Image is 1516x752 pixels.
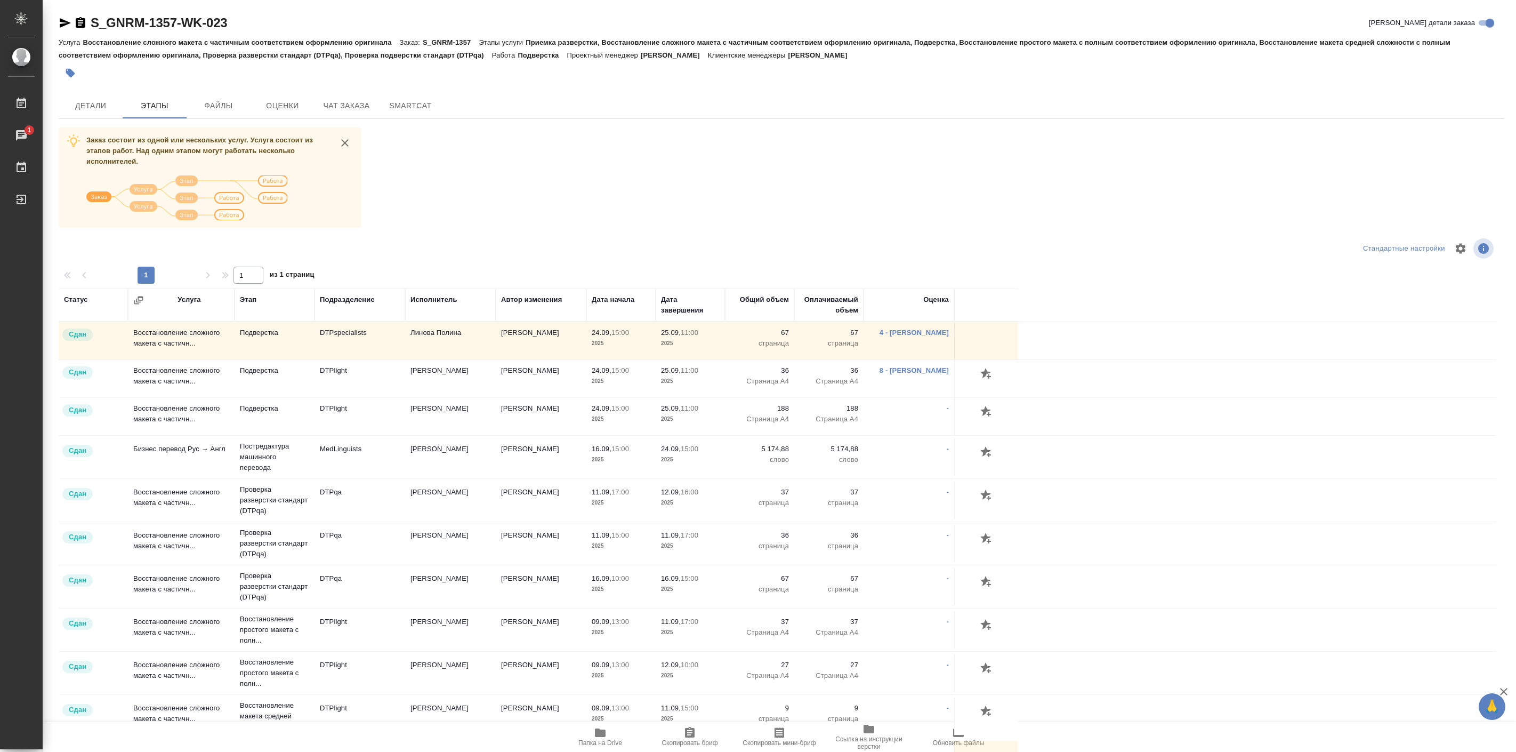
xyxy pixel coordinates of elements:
[69,575,86,586] p: Сдан
[128,698,235,735] td: Восстановление сложного макета с частичн...
[661,376,720,387] p: 2025
[69,405,86,415] p: Сдан
[492,51,518,59] p: Работа
[661,454,720,465] p: 2025
[496,568,586,605] td: [PERSON_NAME]
[800,498,858,508] p: страница
[800,376,858,387] p: Страница А4
[69,489,86,499] p: Сдан
[681,488,698,496] p: 16:00
[800,660,858,670] p: 27
[978,403,996,421] button: Добавить оценку
[128,482,235,519] td: Восстановление сложного макета с частичн...
[978,365,996,383] button: Добавить оценку
[730,617,789,627] p: 37
[592,627,650,638] p: 2025
[681,366,698,374] p: 11:00
[730,584,789,595] p: страница
[661,618,681,626] p: 11.09,
[661,329,681,337] p: 25.09,
[611,329,629,337] p: 15:00
[405,698,496,735] td: [PERSON_NAME]
[661,488,681,496] p: 12.09,
[592,714,650,724] p: 2025
[681,661,698,669] p: 10:00
[496,438,586,476] td: [PERSON_NAME]
[730,403,789,414] p: 188
[257,99,308,113] span: Оценки
[611,574,629,582] p: 10:00
[947,488,949,496] a: -
[592,329,611,337] p: 24.09,
[730,414,789,425] p: Страница А4
[611,531,629,539] p: 15:00
[661,404,681,412] p: 25.09,
[128,568,235,605] td: Восстановление сложного макета с частичн...
[661,366,681,374] p: 25.09,
[681,404,698,412] p: 11:00
[1483,695,1501,718] span: 🙏
[661,294,720,316] div: Дата завершения
[708,51,788,59] p: Клиентские менеджеры
[496,398,586,435] td: [PERSON_NAME]
[611,704,629,712] p: 13:00
[496,322,586,359] td: [PERSON_NAME]
[496,525,586,562] td: [PERSON_NAME]
[405,568,496,605] td: [PERSON_NAME]
[730,670,789,681] p: Страница А4
[592,488,611,496] p: 11.09,
[479,38,526,46] p: Этапы услуги
[128,438,235,476] td: Бизнес перевод Рус → Англ
[800,573,858,584] p: 67
[315,611,405,649] td: DTPlight
[83,38,399,46] p: Восстановление сложного макета с частичным соответствием оформлению оригинала
[661,541,720,551] p: 2025
[730,530,789,541] p: 36
[592,294,634,305] div: Дата начала
[405,611,496,649] td: [PERSON_NAME]
[405,482,496,519] td: [PERSON_NAME]
[681,618,698,626] p: 17:00
[315,438,405,476] td: MedLinguists
[730,714,789,724] p: страница
[128,654,235,692] td: Восстановление сложного макета с частичн...
[800,714,858,724] p: страница
[645,722,735,752] button: Скопировать бриф
[315,360,405,397] td: DTPlight
[681,445,698,453] p: 15:00
[86,136,313,165] span: Заказ состоит из одной или нескольких услуг. Услуга состоит из этапов работ. Над одним этапом мог...
[64,294,88,305] div: Статус
[423,38,479,46] p: S_GNRM-1357
[730,444,789,454] p: 5 174,88
[592,618,611,626] p: 09.09,
[740,294,789,305] div: Общий объем
[978,703,996,721] button: Добавить оценку
[730,487,789,498] p: 37
[3,122,40,149] a: 1
[800,454,858,465] p: слово
[800,670,858,681] p: Страница А4
[128,611,235,649] td: Восстановление сложного макета с частичн...
[592,414,650,425] p: 2025
[69,532,86,542] p: Сдан
[270,268,315,284] span: из 1 страниц
[978,660,996,678] button: Добавить оценку
[730,541,789,551] p: страница
[611,366,629,374] p: 15:00
[947,574,949,582] a: -
[592,704,611,712] p: 09.09,
[978,617,996,635] button: Добавить оценку
[129,99,180,113] span: Этапы
[933,739,985,747] span: Обновить файлы
[800,365,858,376] p: 36
[578,739,622,747] span: Папка на Drive
[405,360,496,397] td: [PERSON_NAME]
[592,498,650,508] p: 2025
[730,376,789,387] p: Страница А4
[315,698,405,735] td: DTPlight
[800,414,858,425] p: Страница А4
[315,322,405,359] td: DTPspecialists
[800,444,858,454] p: 5 174,88
[69,705,86,715] p: Сдан
[611,488,629,496] p: 17:00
